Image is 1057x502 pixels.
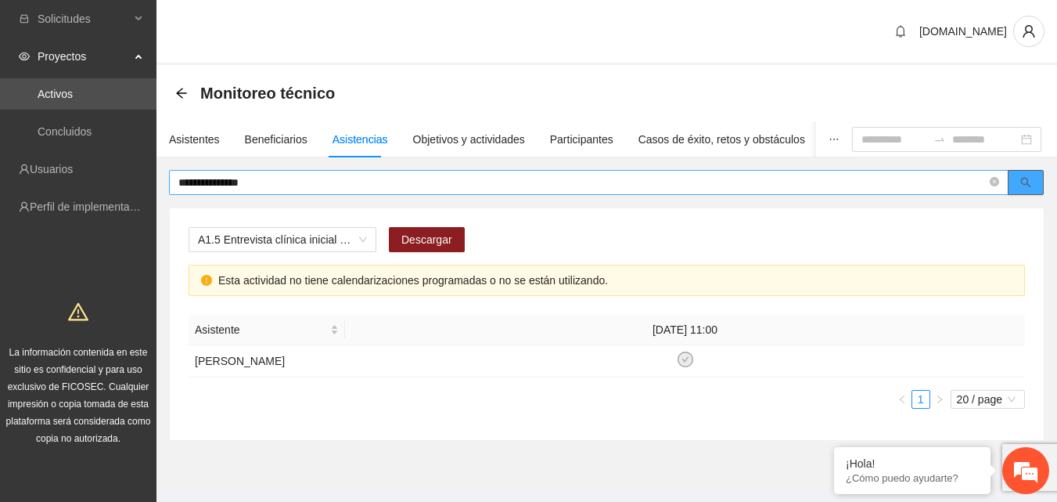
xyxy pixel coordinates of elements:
button: Descargar [389,227,465,252]
div: Casos de éxito, retos y obstáculos [638,131,805,148]
a: Usuarios [30,163,73,175]
div: ¡Hola! [846,457,979,470]
span: to [933,133,946,146]
div: Participantes [550,131,613,148]
div: Minimizar ventana de chat en vivo [257,8,294,45]
button: search [1008,170,1044,195]
div: Asistencias [333,131,388,148]
span: check-circle [678,352,693,367]
span: Solicitudes [38,3,130,34]
th: Asistente [189,315,345,345]
div: Beneficiarios [245,131,307,148]
span: user [1014,24,1044,38]
span: right [935,395,944,404]
div: Page Size [951,390,1025,409]
span: Proyectos [38,41,130,72]
div: Back [175,87,188,100]
span: inbox [19,13,30,24]
span: A1.5 Entrevista clínica inicial a padres o tutores de NN [198,228,367,251]
a: Perfil de implementadora [30,200,152,213]
span: close-circle [990,175,999,190]
span: Estamos en línea. [91,163,216,321]
span: left [897,395,907,404]
span: Descargar [401,231,452,248]
span: bell [889,25,912,38]
td: [PERSON_NAME] [189,345,345,377]
button: ellipsis [816,121,852,157]
span: warning [68,302,88,322]
span: swap-right [933,133,946,146]
span: close-circle [990,177,999,186]
span: eye [19,51,30,62]
span: Asistente [195,321,327,338]
span: Monitoreo técnico [200,81,335,106]
li: Previous Page [893,390,911,409]
p: ¿Cómo puedo ayudarte? [846,472,979,484]
div: Esta actividad no tiene calendarizaciones programadas o no se están utilizando. [218,272,1012,289]
a: Concluidos [38,125,92,138]
span: exclamation-circle [201,275,212,286]
th: [DATE] 11:00 [345,315,1025,345]
a: 1 [912,391,929,408]
span: [DOMAIN_NAME] [919,25,1007,38]
button: left [893,390,911,409]
div: Objetivos y actividades [413,131,525,148]
span: arrow-left [175,87,188,99]
li: Next Page [930,390,949,409]
div: Chatee con nosotros ahora [81,80,263,100]
a: Activos [38,88,73,100]
button: bell [888,19,913,44]
span: La información contenida en este sitio es confidencial y para uso exclusivo de FICOSEC. Cualquier... [6,347,151,444]
button: right [930,390,949,409]
textarea: Escriba su mensaje y pulse “Intro” [8,335,298,390]
span: 20 / page [957,391,1019,408]
button: user [1013,16,1044,47]
span: search [1020,177,1031,190]
span: ellipsis [829,134,839,145]
li: 1 [911,390,930,409]
div: Asistentes [169,131,220,148]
